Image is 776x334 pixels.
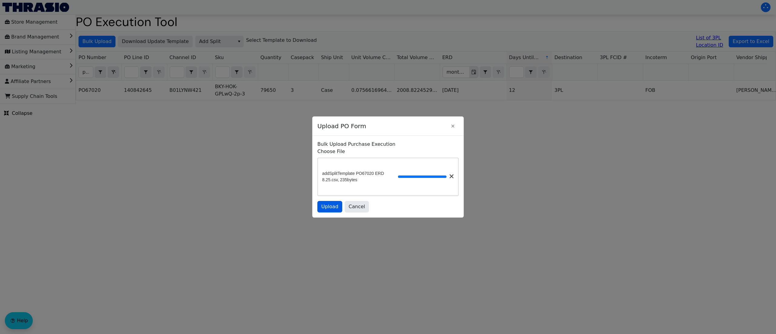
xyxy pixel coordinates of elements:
[317,201,342,212] button: Upload
[349,203,365,210] span: Cancel
[321,203,338,210] span: Upload
[345,201,369,212] button: Cancel
[317,141,459,148] p: Bulk Upload Purchase Execution
[317,119,447,134] span: Upload PO Form
[317,148,459,155] label: Choose File
[447,120,459,132] button: Close
[322,170,398,183] span: addSplitTemplate PO67020 ERD 8.25.csv, 235bytes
